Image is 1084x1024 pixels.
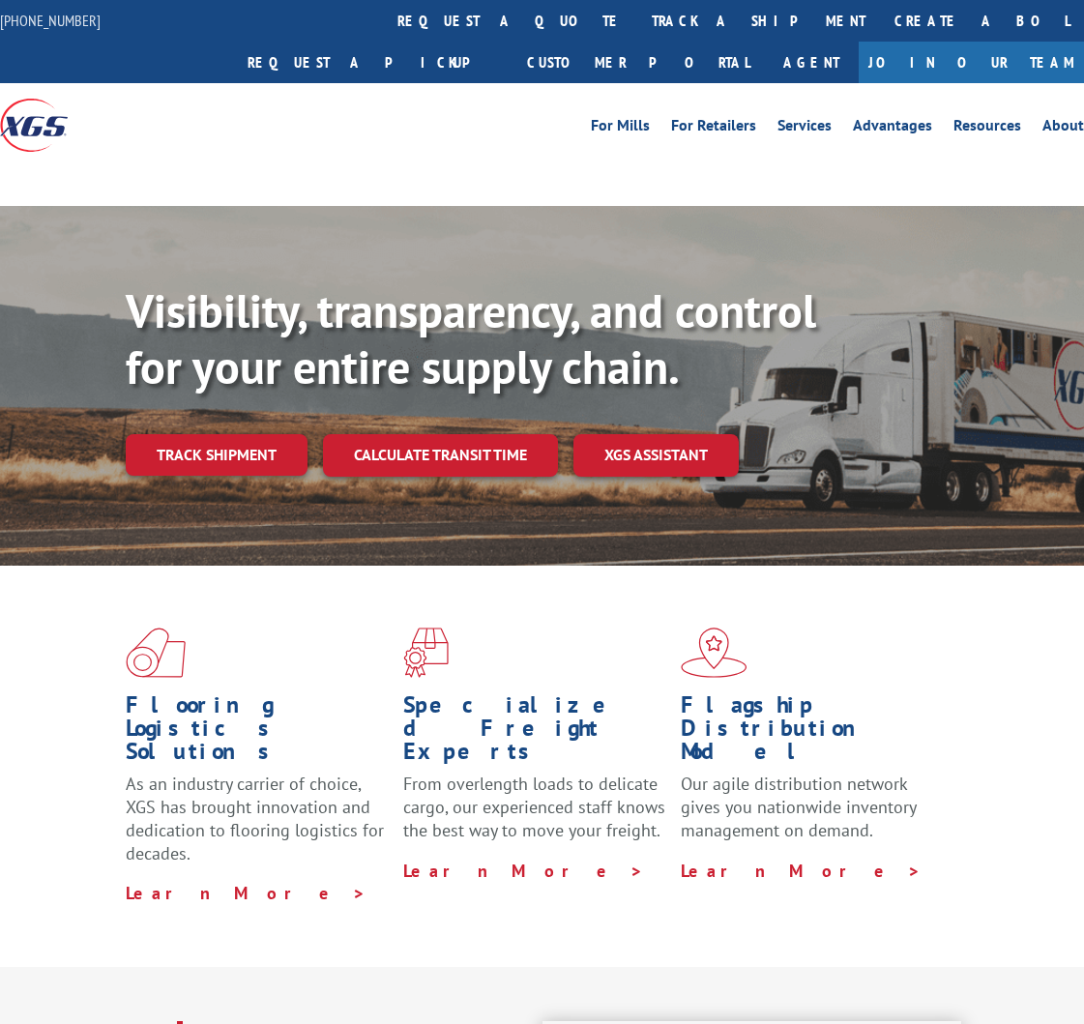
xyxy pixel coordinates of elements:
span: As an industry carrier of choice, XGS has brought innovation and dedication to flooring logistics... [126,773,384,863]
a: Calculate transit time [323,434,558,476]
a: For Mills [591,118,650,139]
a: XGS ASSISTANT [573,434,739,476]
a: Customer Portal [513,42,764,83]
b: Visibility, transparency, and control for your entire supply chain. [126,280,816,396]
a: Join Our Team [859,42,1084,83]
a: Request a pickup [233,42,513,83]
p: From overlength loads to delicate cargo, our experienced staff knows the best way to move your fr... [403,773,666,859]
a: Advantages [853,118,932,139]
a: Learn More > [403,860,644,882]
img: xgs-icon-flagship-distribution-model-red [681,628,747,678]
a: Track shipment [126,434,308,475]
a: Learn More > [126,882,366,904]
img: xgs-icon-total-supply-chain-intelligence-red [126,628,186,678]
a: For Retailers [671,118,756,139]
a: Resources [953,118,1021,139]
a: Agent [764,42,859,83]
a: Learn More > [681,860,922,882]
h1: Specialized Freight Experts [403,693,666,773]
span: Our agile distribution network gives you nationwide inventory management on demand. [681,773,916,841]
img: xgs-icon-focused-on-flooring-red [403,628,449,678]
h1: Flooring Logistics Solutions [126,693,389,773]
a: About [1042,118,1084,139]
a: Services [777,118,832,139]
h1: Flagship Distribution Model [681,693,944,773]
